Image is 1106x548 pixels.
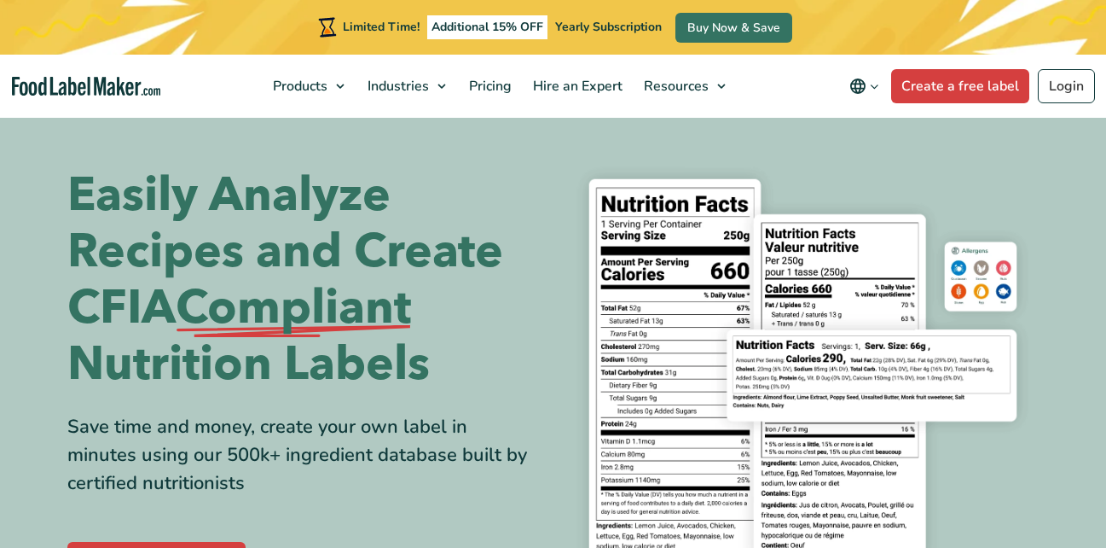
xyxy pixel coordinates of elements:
h1: Easily Analyze Recipes and Create CFIA Nutrition Labels [67,167,541,393]
a: Login [1038,69,1095,103]
span: Resources [639,77,710,96]
a: Buy Now & Save [675,13,792,43]
button: Change language [837,69,891,103]
a: Resources [634,55,734,118]
span: Products [268,77,329,96]
a: Create a free label [891,69,1029,103]
span: Industries [362,77,431,96]
a: Pricing [459,55,518,118]
span: Yearly Subscription [555,19,662,35]
a: Products [263,55,353,118]
div: Save time and money, create your own label in minutes using our 500k+ ingredient database built b... [67,413,541,498]
span: Compliant [176,280,411,336]
a: Hire an Expert [523,55,629,118]
span: Additional 15% OFF [427,15,547,39]
a: Food Label Maker homepage [12,77,160,96]
span: Pricing [464,77,513,96]
span: Limited Time! [343,19,420,35]
span: Hire an Expert [528,77,624,96]
a: Industries [357,55,455,118]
